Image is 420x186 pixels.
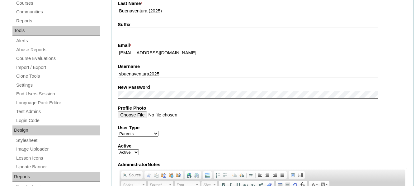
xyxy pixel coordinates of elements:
[16,90,100,98] a: End Users Session
[238,172,246,179] a: Increase Indent
[16,163,100,171] a: Update Banner
[118,143,407,149] label: Active
[16,46,100,54] a: Abuse Reports
[247,172,255,179] a: Block Quote
[118,84,407,91] label: New Password
[16,154,100,162] a: Lesson Icons
[145,172,153,179] a: Cut
[16,99,100,107] a: Language Pack Editor
[168,172,175,179] a: Paste as plain text
[12,125,100,135] div: Design
[231,172,238,179] a: Decrease Indent
[128,173,141,178] span: Source
[16,55,100,62] a: Course Evaluations
[222,172,229,179] a: Insert/Remove Bulleted List
[12,172,100,182] div: Reports
[279,172,286,179] a: Justify
[193,172,201,179] a: Unlink
[16,145,100,153] a: Image Uploader
[297,172,304,179] a: Show Blocks
[16,81,100,89] a: Settings
[118,125,407,131] label: User Type
[118,161,407,168] label: AdministratorNotes
[118,105,407,111] label: Profile Photo
[160,172,168,179] a: Paste
[153,172,160,179] a: Copy
[289,172,297,179] a: Maximize
[122,172,142,179] a: Source
[256,172,264,179] a: Align Left
[16,8,100,16] a: Communities
[214,172,222,179] a: Insert/Remove Numbered List
[175,172,182,179] a: Paste from Word
[271,172,279,179] a: Align Right
[118,63,407,70] label: Username
[118,42,407,49] label: Email
[16,64,100,71] a: Import / Export
[16,137,100,144] a: Stylesheet
[16,37,100,45] a: Alerts
[204,172,211,179] a: Add Image
[16,108,100,116] a: Test Admins
[118,21,407,28] label: Suffix
[118,0,407,7] label: Last Name
[12,26,100,36] div: Tools
[16,72,100,80] a: Clone Tools
[264,172,271,179] a: Center
[186,172,193,179] a: Link
[16,17,100,25] a: Reports
[16,117,100,125] a: Login Code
